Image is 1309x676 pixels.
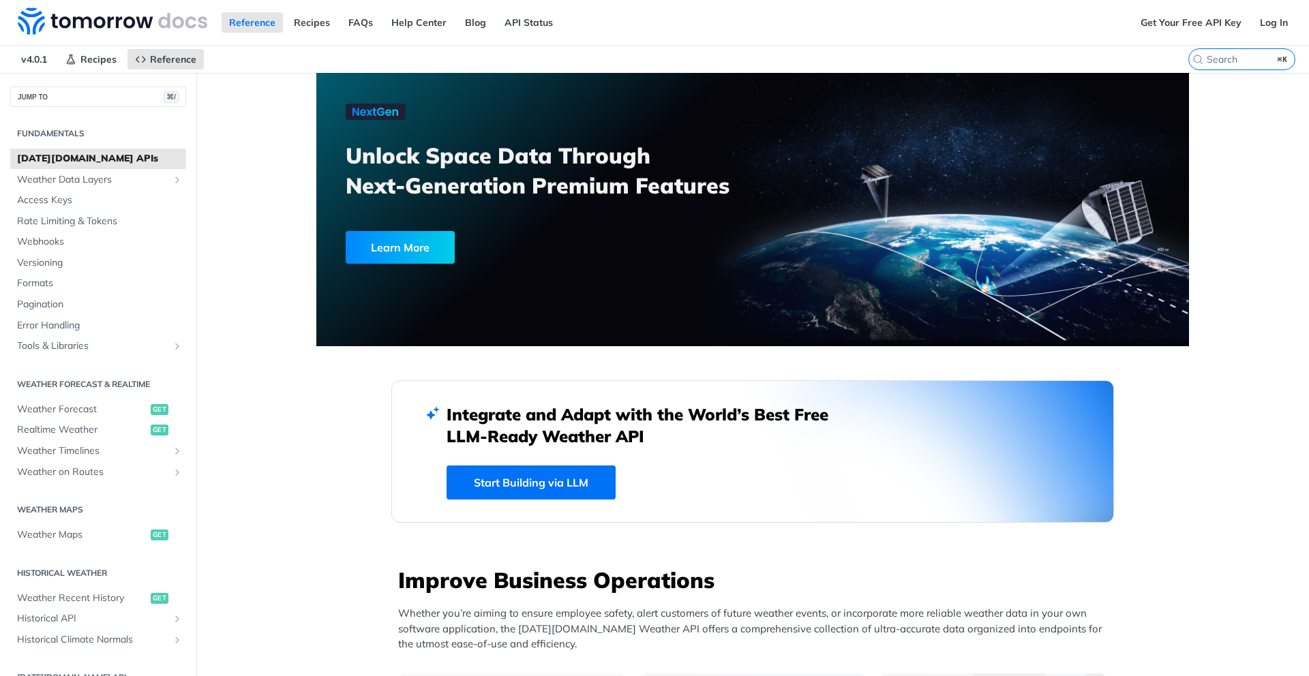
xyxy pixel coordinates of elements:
h2: Weather Forecast & realtime [10,378,186,390]
span: get [151,425,168,435]
h3: Improve Business Operations [398,565,1114,595]
p: Whether you’re aiming to ensure employee safety, alert customers of future weather events, or inc... [398,606,1114,652]
img: NextGen [346,104,406,120]
a: Rate Limiting & Tokens [10,211,186,232]
a: Help Center [384,12,454,33]
span: Historical Climate Normals [17,633,168,647]
a: Recipes [286,12,337,33]
a: Realtime Weatherget [10,420,186,440]
span: v4.0.1 [14,49,55,70]
span: Weather on Routes [17,465,168,479]
a: Weather Recent Historyget [10,588,186,609]
a: Learn More [346,231,683,264]
h2: Weather Maps [10,504,186,516]
a: Weather Mapsget [10,525,186,545]
h2: Integrate and Adapt with the World’s Best Free LLM-Ready Weather API [447,403,849,447]
kbd: ⌘K [1274,52,1291,66]
span: Rate Limiting & Tokens [17,215,183,228]
a: Reference [127,49,204,70]
span: Reference [150,53,196,65]
span: Weather Data Layers [17,173,168,187]
span: Weather Forecast [17,403,147,416]
a: Weather Forecastget [10,399,186,420]
a: Error Handling [10,316,186,336]
span: Recipes [80,53,117,65]
a: Formats [10,273,186,294]
a: Blog [457,12,494,33]
a: Weather TimelinesShow subpages for Weather Timelines [10,441,186,461]
a: Weather on RoutesShow subpages for Weather on Routes [10,462,186,482]
div: Learn More [346,231,455,264]
h2: Fundamentals [10,127,186,140]
span: Access Keys [17,194,183,207]
span: Pagination [17,298,183,311]
button: JUMP TO⌘/ [10,87,186,107]
span: Versioning [17,256,183,270]
a: Reference [222,12,283,33]
span: get [151,593,168,604]
a: Pagination [10,294,186,315]
span: Webhooks [17,235,183,249]
span: ⌘/ [164,91,179,103]
span: Weather Recent History [17,591,147,605]
svg: Search [1192,54,1203,65]
a: Versioning [10,253,186,273]
a: Start Building via LLM [447,465,616,500]
a: API Status [497,12,560,33]
a: FAQs [341,12,380,33]
span: Weather Maps [17,528,147,542]
span: Error Handling [17,319,183,333]
span: Weather Timelines [17,444,168,458]
a: Historical APIShow subpages for Historical API [10,609,186,629]
a: Get Your Free API Key [1133,12,1249,33]
span: [DATE][DOMAIN_NAME] APIs [17,152,183,166]
button: Show subpages for Weather Timelines [172,446,183,457]
button: Show subpages for Historical API [172,613,183,624]
button: Show subpages for Weather on Routes [172,467,183,478]
h2: Historical Weather [10,567,186,579]
span: Tools & Libraries [17,339,168,353]
button: Show subpages for Weather Data Layers [172,174,183,185]
span: get [151,529,168,540]
a: Weather Data LayersShow subpages for Weather Data Layers [10,170,186,190]
span: Realtime Weather [17,423,147,437]
span: get [151,404,168,415]
a: Recipes [58,49,124,70]
a: [DATE][DOMAIN_NAME] APIs [10,149,186,169]
span: Formats [17,277,183,290]
span: Historical API [17,612,168,626]
button: Show subpages for Historical Climate Normals [172,634,183,645]
a: Historical Climate NormalsShow subpages for Historical Climate Normals [10,630,186,650]
a: Tools & LibrariesShow subpages for Tools & Libraries [10,336,186,356]
a: Log In [1252,12,1295,33]
button: Show subpages for Tools & Libraries [172,341,183,352]
img: Tomorrow.io Weather API Docs [18,7,207,35]
h3: Unlock Space Data Through Next-Generation Premium Features [346,140,768,200]
a: Webhooks [10,232,186,252]
a: Access Keys [10,190,186,211]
